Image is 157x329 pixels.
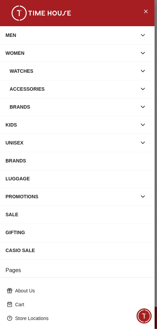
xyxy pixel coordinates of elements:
[15,301,145,308] p: Cart
[5,190,137,203] div: PROMOTIONS
[5,29,137,41] div: MEN
[5,244,149,257] div: CASIO SALE
[7,6,76,21] img: ...
[10,65,137,77] div: Watches
[137,309,152,324] div: Chat Widget
[140,6,151,17] button: Close Menu
[5,226,149,239] div: GIFTING
[10,83,137,95] div: Accessories
[5,47,137,59] div: WOMEN
[15,315,145,322] p: Store Locations
[5,119,137,131] div: KIDS
[5,154,149,167] div: BRANDS
[10,101,137,113] div: Brands
[5,208,149,221] div: SALE
[5,137,137,149] div: UNISEX
[15,287,145,294] p: About Us
[5,172,149,185] div: LUGGAGE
